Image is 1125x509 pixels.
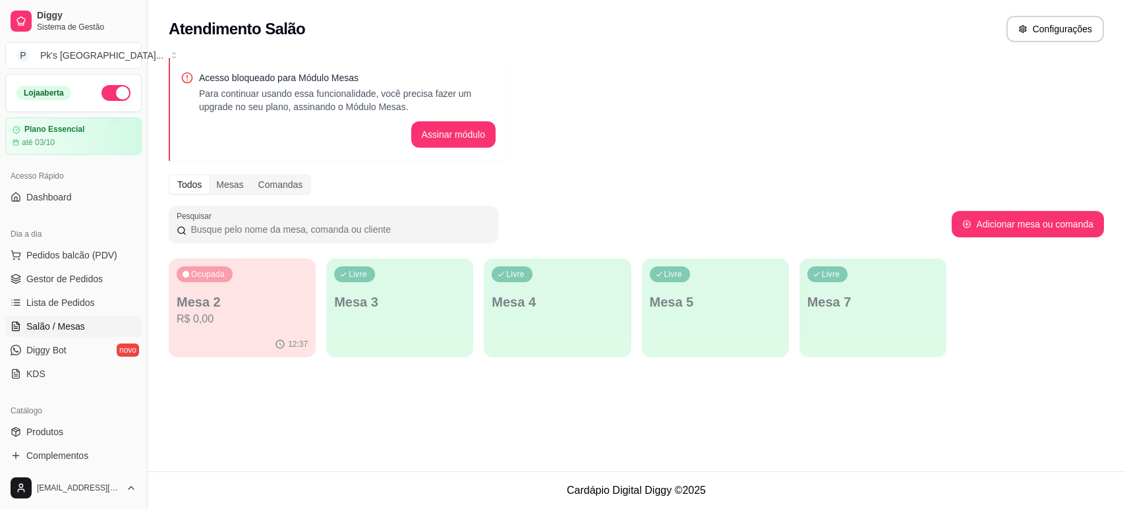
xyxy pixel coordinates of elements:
span: Dashboard [26,191,72,204]
a: Lista de Pedidos [5,292,142,313]
div: Dia a dia [5,224,142,245]
button: Assinar módulo [411,121,496,148]
button: OcupadaMesa 2R$ 0,0012:37 [169,258,316,357]
p: Mesa 7 [807,293,938,311]
a: DiggySistema de Gestão [5,5,142,37]
label: Pesquisar [177,210,216,222]
a: Salão / Mesas [5,316,142,337]
p: Mesa 4 [492,293,623,311]
button: LivreMesa 3 [326,258,473,357]
span: Diggy [37,10,136,22]
button: LivreMesa 4 [484,258,631,357]
span: Complementos [26,449,88,462]
div: Loja aberta [16,86,71,100]
span: Salão / Mesas [26,320,85,333]
p: Acesso bloqueado para Módulo Mesas [199,71,496,84]
button: Configurações [1006,16,1104,42]
input: Pesquisar [187,223,490,236]
a: Plano Essencialaté 03/10 [5,117,142,155]
a: Produtos [5,421,142,442]
article: Plano Essencial [24,125,84,135]
button: LivreMesa 5 [642,258,789,357]
h2: Atendimento Salão [169,18,305,40]
a: Complementos [5,445,142,466]
p: Livre [349,269,367,280]
button: LivreMesa 7 [799,258,946,357]
p: Mesa 5 [650,293,781,311]
button: Pedidos balcão (PDV) [5,245,142,266]
div: Acesso Rápido [5,165,142,187]
p: Livre [664,269,683,280]
span: Diggy Bot [26,344,67,357]
div: Mesas [209,175,250,194]
a: KDS [5,363,142,384]
span: Sistema de Gestão [37,22,136,32]
p: 12:37 [288,339,308,349]
button: Alterar Status [101,85,130,101]
span: KDS [26,367,45,380]
p: Livre [506,269,525,280]
p: Mesa 3 [334,293,465,311]
a: Diggy Botnovo [5,340,142,361]
button: Adicionar mesa ou comanda [952,211,1104,237]
p: R$ 0,00 [177,311,308,327]
article: até 03/10 [22,137,55,148]
button: [EMAIL_ADDRESS][DOMAIN_NAME] [5,472,142,504]
div: Todos [170,175,209,194]
p: Mesa 2 [177,293,308,311]
a: Dashboard [5,187,142,208]
button: Select a team [5,42,142,69]
div: Pk's [GEOGRAPHIC_DATA] ... [40,49,163,62]
span: Pedidos balcão (PDV) [26,249,117,262]
span: [EMAIL_ADDRESS][DOMAIN_NAME] [37,483,121,493]
span: Produtos [26,425,63,438]
span: Lista de Pedidos [26,296,95,309]
p: Ocupada [191,269,225,280]
footer: Cardápio Digital Diggy © 2025 [148,471,1125,509]
div: Comandas [251,175,310,194]
a: Gestor de Pedidos [5,268,142,289]
span: Gestor de Pedidos [26,272,103,285]
div: Catálogo [5,400,142,421]
p: Para continuar usando essa funcionalidade, você precisa fazer um upgrade no seu plano, assinando ... [199,87,496,113]
p: Livre [822,269,840,280]
span: P [16,49,30,62]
